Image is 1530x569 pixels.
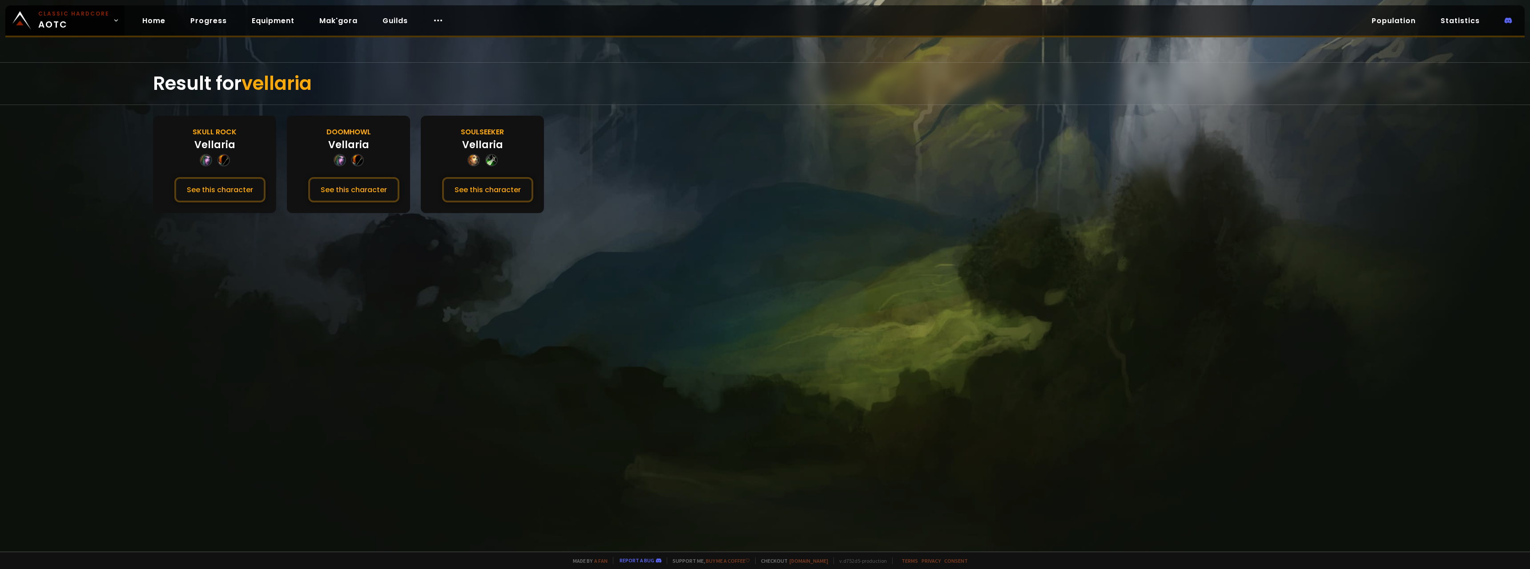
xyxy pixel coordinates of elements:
a: Classic HardcoreAOTC [5,5,125,36]
a: Progress [183,12,234,30]
span: AOTC [38,10,109,31]
div: Vellaria [194,137,235,152]
a: Privacy [922,557,941,564]
span: Support me, [667,557,750,564]
a: Buy me a coffee [706,557,750,564]
div: Vellaria [328,137,369,152]
a: Terms [902,557,918,564]
button: See this character [308,177,399,202]
a: Mak'gora [312,12,365,30]
div: Vellaria [462,137,503,152]
span: vellaria [242,70,312,97]
a: Guilds [375,12,415,30]
div: Doomhowl [326,126,371,137]
span: Checkout [755,557,828,564]
div: Skull Rock [193,126,237,137]
a: a fan [594,557,608,564]
a: Equipment [245,12,302,30]
span: v. d752d5 - production [833,557,887,564]
div: Soulseeker [461,126,504,137]
a: Population [1365,12,1423,30]
small: Classic Hardcore [38,10,109,18]
a: Home [135,12,173,30]
a: Statistics [1433,12,1487,30]
span: Made by [568,557,608,564]
div: Result for [153,63,1377,105]
button: See this character [174,177,266,202]
a: [DOMAIN_NAME] [789,557,828,564]
a: Report a bug [620,557,654,564]
a: Consent [944,557,968,564]
button: See this character [442,177,533,202]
